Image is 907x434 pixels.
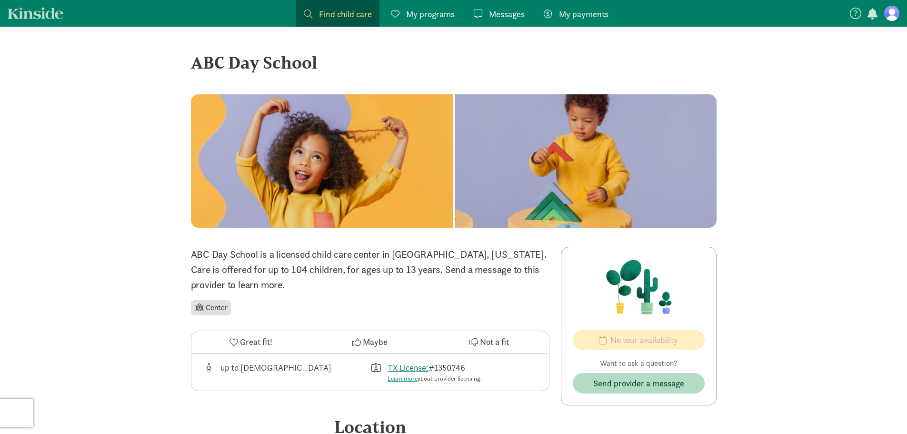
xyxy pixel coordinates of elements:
[191,300,231,315] li: Center
[429,331,548,353] button: Not a fit
[220,361,331,384] div: up to [DEMOGRAPHIC_DATA]
[559,8,608,20] span: My payments
[480,335,509,348] span: Not a fit
[593,377,684,390] span: Send provider a message
[363,335,388,348] span: Maybe
[191,331,310,353] button: Great fit!
[203,361,370,384] div: Age range for children that this provider cares for
[240,335,272,348] span: Great fit!
[406,8,455,20] span: My programs
[191,50,717,75] div: ABC Day School
[388,362,429,373] a: TX License:
[8,7,63,19] a: Kinside
[573,358,705,369] p: Want to ask a question?
[388,374,418,383] a: Learn more
[319,8,372,20] span: Find child care
[191,247,549,293] p: ABC Day School is a licensed child care center in [GEOGRAPHIC_DATA], [US_STATE]. Care is offered ...
[388,374,482,384] div: about provider licensing.
[489,8,525,20] span: Messages
[388,361,482,384] div: #1350746
[310,331,429,353] button: Maybe
[610,333,678,346] span: No tour availability
[573,330,705,350] button: No tour availability
[370,361,538,384] div: License number
[573,373,705,394] button: Send provider a message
